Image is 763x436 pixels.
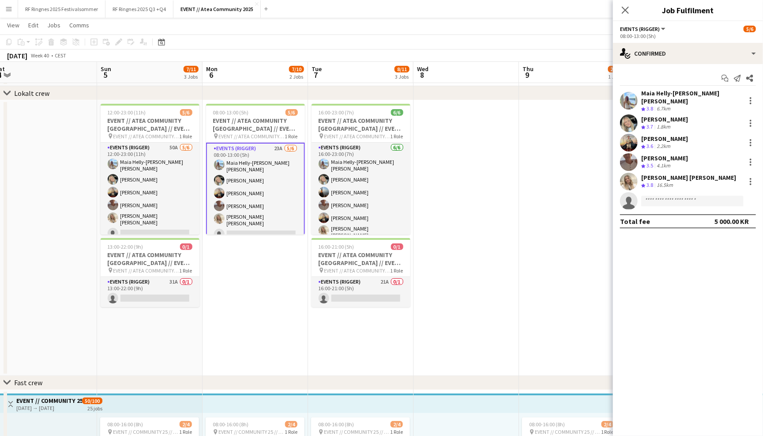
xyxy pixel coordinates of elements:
div: 25 jobs [87,404,102,412]
div: [PERSON_NAME] [641,154,688,162]
div: 1.8km [655,123,672,131]
button: RF Ringnes 2025 Festivalsommer [18,0,105,18]
app-card-role: Events (Rigger)23A5/608:00-13:00 (5h)Maia Helly-[PERSON_NAME] [PERSON_NAME][PERSON_NAME][PERSON_N... [206,143,305,244]
span: Sun [101,65,111,73]
span: EVENT // COMMUNITY 25 // CREW LEDERE [113,428,179,435]
span: EVENT // COMMUNITY 25 // CREW LEDERE [535,428,601,435]
span: 1 Role [601,428,614,435]
div: 08:00-13:00 (5h) [620,33,756,39]
span: 0/1 [180,243,192,250]
div: 1 Job [609,73,620,80]
div: Fast crew [14,378,42,387]
div: [DATE] [7,51,27,60]
div: 2 Jobs [289,73,304,80]
span: Tue [312,65,322,73]
span: 16:00-23:00 (7h) [319,109,354,116]
span: 16:00-21:00 (5h) [319,243,354,250]
span: 2/4 [391,421,403,428]
div: 3 Jobs [395,73,409,80]
app-job-card: 13:00-22:00 (9h)0/1EVENT // ATEA COMMUNITY [GEOGRAPHIC_DATA] // EVENT CREW EVENT // ATEA COMMUNIT... [101,238,199,307]
div: CEST [55,52,66,59]
span: 2/4 [608,66,620,72]
span: 08:00-16:00 (8h) [213,421,248,428]
app-job-card: 16:00-23:00 (7h)6/6EVENT // ATEA COMMUNITY [GEOGRAPHIC_DATA] // EVENT CREW EVENT // ATEA COMMUNIT... [312,104,410,235]
a: Edit [25,19,42,31]
button: RF Ringnes 2025 Q3 +Q4 [105,0,173,18]
span: Events (Rigger) [620,26,660,32]
div: [PERSON_NAME] [641,135,688,143]
button: EVENT // Atea Community 2025 [173,0,261,18]
span: 1 Role [391,133,403,140]
span: 13:00-22:00 (9h) [108,243,143,250]
h3: EVENT // ATEA COMMUNITY [GEOGRAPHIC_DATA] // EVENT CREW [312,251,410,267]
span: View [7,21,19,29]
span: 9 [521,70,534,80]
span: 1 Role [391,267,403,274]
span: 3.8 [646,105,653,112]
div: 2.2km [655,143,672,150]
span: 1 Role [285,133,298,140]
span: 12:00-23:00 (11h) [108,109,146,116]
span: EVENT // ATEA COMMUNITY [GEOGRAPHIC_DATA] // EVENT CREW [113,133,180,140]
h3: EVENT // ATEA COMMUNITY [GEOGRAPHIC_DATA] // EVENT CREW [101,251,199,267]
span: 08:00-16:00 (8h) [107,421,143,428]
app-card-role: Events (Rigger)50A5/612:00-23:00 (11h)Maia Helly-[PERSON_NAME] [PERSON_NAME][PERSON_NAME][PERSON_... [101,143,199,242]
div: 5 000.00 KR [714,217,749,226]
span: 08:00-16:00 (8h) [318,421,354,428]
app-card-role: Events (Rigger)31A0/113:00-22:00 (9h) [101,277,199,307]
span: 50/100 [82,398,102,404]
span: Week 40 [29,52,51,59]
span: 08:00-16:00 (8h) [529,421,565,428]
div: 4.1km [655,162,672,170]
span: 1 Role [179,428,192,435]
div: Lokalt crew [14,89,49,98]
span: 3.7 [646,123,653,130]
span: 08:00-13:00 (5h) [213,109,249,116]
span: EVENT // COMMUNITY 25 // CREW LEDERE [324,428,390,435]
a: View [4,19,23,31]
div: Maia Helly-[PERSON_NAME] [PERSON_NAME] [641,89,742,105]
span: 0/1 [391,243,403,250]
span: 2/4 [180,421,192,428]
h3: EVENT // ATEA COMMUNITY [GEOGRAPHIC_DATA] // EVENT CREW [206,117,305,133]
span: Comms [69,21,89,29]
span: 3.8 [646,182,653,188]
span: Jobs [47,21,60,29]
span: 8/11 [395,66,410,72]
span: 3.5 [646,162,653,169]
div: Total fee [620,217,650,226]
app-job-card: 16:00-21:00 (5h)0/1EVENT // ATEA COMMUNITY [GEOGRAPHIC_DATA] // EVENT CREW EVENT // ATEA COMMUNIT... [312,238,410,307]
div: Confirmed [613,43,763,64]
span: 6/6 [391,109,403,116]
span: 7/11 [184,66,199,72]
div: [PERSON_NAME] [641,115,688,123]
span: 1 Role [180,267,192,274]
span: 2/4 [601,421,614,428]
span: 8 [416,70,428,80]
div: 16.5km [655,182,675,189]
div: 08:00-13:00 (5h)5/6EVENT // ATEA COMMUNITY [GEOGRAPHIC_DATA] // EVENT CREW EVENT // ATEA COMMUNIT... [206,104,305,235]
div: [PERSON_NAME] [PERSON_NAME] [641,174,736,182]
h3: EVENT // COMMUNITY 25 // CREW LEDERE [16,397,82,405]
app-card-role: Events (Rigger)21A0/116:00-21:00 (5h) [312,277,410,307]
span: EVENT // ATEA COMMUNITY [GEOGRAPHIC_DATA] // EVENT CREW [113,267,180,274]
span: Edit [28,21,38,29]
span: 1 Role [180,133,192,140]
span: 5 [99,70,111,80]
a: Comms [66,19,93,31]
span: EVENT // ATEA COMMUNITY [GEOGRAPHIC_DATA] // EVENT CREW [324,267,391,274]
h3: EVENT // ATEA COMMUNITY [GEOGRAPHIC_DATA] // EVENT CREW [312,117,410,133]
span: EVENT // ATEA COMMUNITY [GEOGRAPHIC_DATA] // EVENT CREW [219,133,285,140]
span: 7/10 [289,66,304,72]
span: Mon [206,65,218,73]
app-job-card: 12:00-23:00 (11h)5/6EVENT // ATEA COMMUNITY [GEOGRAPHIC_DATA] // EVENT CREW EVENT // ATEA COMMUNI... [101,104,199,235]
span: 6 [205,70,218,80]
div: [DATE] → [DATE] [16,405,82,411]
h3: Job Fulfilment [613,4,763,16]
div: 3 Jobs [184,73,198,80]
h3: EVENT // ATEA COMMUNITY [GEOGRAPHIC_DATA] // EVENT CREW [101,117,199,133]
